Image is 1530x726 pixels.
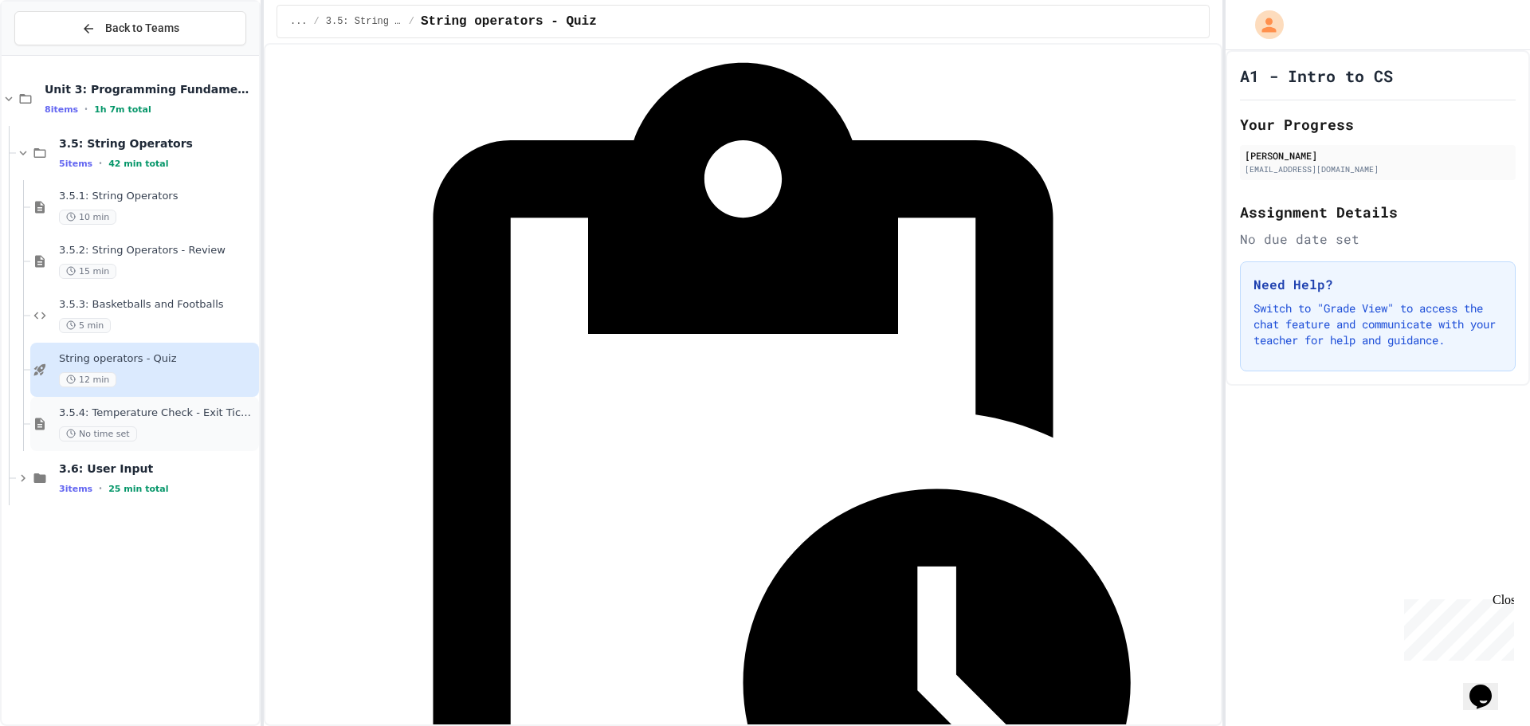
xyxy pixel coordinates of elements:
[59,244,256,257] span: 3.5.2: String Operators - Review
[1463,662,1514,710] iframe: chat widget
[59,461,256,476] span: 3.6: User Input
[59,426,137,441] span: No time set
[59,372,116,387] span: 12 min
[59,298,256,312] span: 3.5.3: Basketballs and Footballs
[59,190,256,203] span: 3.5.1: String Operators
[59,318,111,333] span: 5 min
[99,482,102,495] span: •
[59,210,116,225] span: 10 min
[59,159,92,169] span: 5 items
[1253,275,1502,294] h3: Need Help?
[326,15,402,28] span: 3.5: String Operators
[1240,230,1516,249] div: No due date set
[105,20,179,37] span: Back to Teams
[409,15,414,28] span: /
[59,264,116,279] span: 15 min
[84,103,88,116] span: •
[94,104,151,115] span: 1h 7m total
[421,12,597,31] span: String operators - Quiz
[59,136,256,151] span: 3.5: String Operators
[108,159,168,169] span: 42 min total
[6,6,110,101] div: Chat with us now!Close
[59,484,92,494] span: 3 items
[290,15,308,28] span: ...
[45,82,256,96] span: Unit 3: Programming Fundamentals
[1240,65,1393,87] h1: A1 - Intro to CS
[59,406,256,420] span: 3.5.4: Temperature Check - Exit Ticket
[1240,113,1516,135] h2: Your Progress
[59,352,256,366] span: String operators - Quiz
[1245,163,1511,175] div: [EMAIL_ADDRESS][DOMAIN_NAME]
[1240,201,1516,223] h2: Assignment Details
[314,15,320,28] span: /
[45,104,78,115] span: 8 items
[1245,148,1511,163] div: [PERSON_NAME]
[1253,300,1502,348] p: Switch to "Grade View" to access the chat feature and communicate with your teacher for help and ...
[1398,593,1514,661] iframe: chat widget
[108,484,168,494] span: 25 min total
[99,157,102,170] span: •
[1238,6,1288,43] div: My Account
[14,11,246,45] button: Back to Teams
